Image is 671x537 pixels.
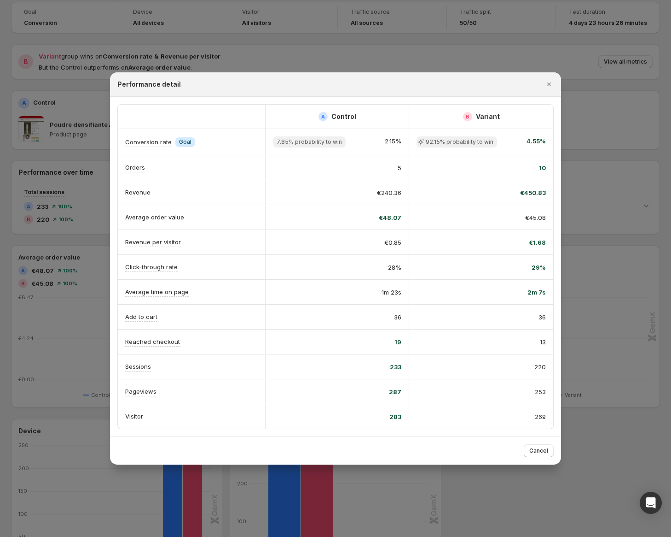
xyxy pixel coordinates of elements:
[385,136,401,148] span: 2.15%
[394,313,401,322] span: 36
[426,138,493,146] span: 92.15% probability to win
[379,213,401,222] span: €48.07
[388,263,401,272] span: 28%
[125,387,156,396] p: Pageviews
[384,238,401,247] span: €0.85
[535,387,546,396] span: 253
[117,80,181,89] h2: Performance detail
[389,412,401,421] span: 283
[125,337,180,346] p: Reached checkout
[125,188,150,197] p: Revenue
[539,163,546,172] span: 10
[390,362,401,372] span: 233
[398,163,401,172] span: 5
[466,114,469,119] h2: B
[640,492,662,514] div: Open Intercom Messenger
[543,78,555,91] button: Close
[125,262,178,271] p: Click-through rate
[277,138,342,146] span: 7.85% probability to win
[125,212,184,222] p: Average order value
[529,238,546,247] span: €1.68
[394,337,401,347] span: 19
[331,112,356,121] h2: Control
[179,138,191,146] span: Goal
[526,136,546,148] span: 4.55%
[125,163,145,172] p: Orders
[524,444,554,457] button: Cancel
[535,412,546,421] span: 269
[527,288,546,297] span: 2m 7s
[125,312,157,321] p: Add to cart
[532,263,546,272] span: 29%
[125,287,189,296] p: Average time on page
[382,288,401,297] span: 1m 23s
[476,112,500,121] h2: Variant
[125,412,143,421] p: Visitor
[534,362,546,372] span: 220
[538,313,546,322] span: 36
[389,387,401,396] span: 287
[529,447,548,454] span: Cancel
[520,188,546,197] span: €450.83
[540,337,546,347] span: 13
[377,188,401,197] span: €240.36
[125,362,151,371] p: Sessions
[321,114,325,119] h2: A
[125,237,181,247] p: Revenue per visitor
[525,213,546,222] span: €45.08
[125,137,172,147] p: Conversion rate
